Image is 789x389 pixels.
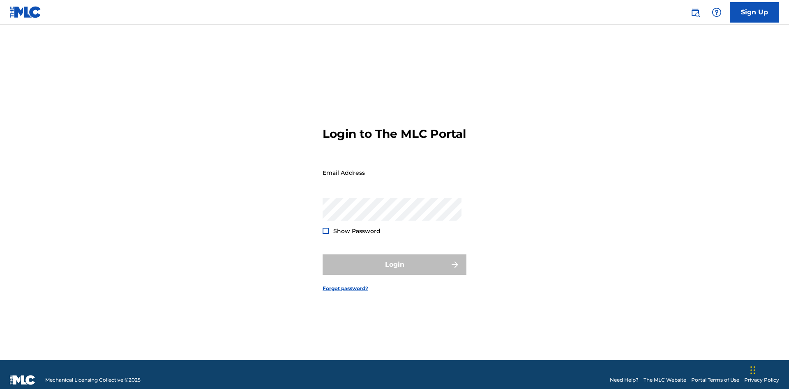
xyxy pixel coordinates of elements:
[712,7,722,17] img: help
[730,2,779,23] a: Sign Up
[10,375,35,385] img: logo
[691,376,739,384] a: Portal Terms of Use
[744,376,779,384] a: Privacy Policy
[323,127,466,141] h3: Login to The MLC Portal
[323,285,368,292] a: Forgot password?
[644,376,686,384] a: The MLC Website
[750,358,755,382] div: Drag
[45,376,141,384] span: Mechanical Licensing Collective © 2025
[687,4,704,21] a: Public Search
[10,6,42,18] img: MLC Logo
[690,7,700,17] img: search
[610,376,639,384] a: Need Help?
[708,4,725,21] div: Help
[333,227,381,235] span: Show Password
[748,350,789,389] iframe: Chat Widget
